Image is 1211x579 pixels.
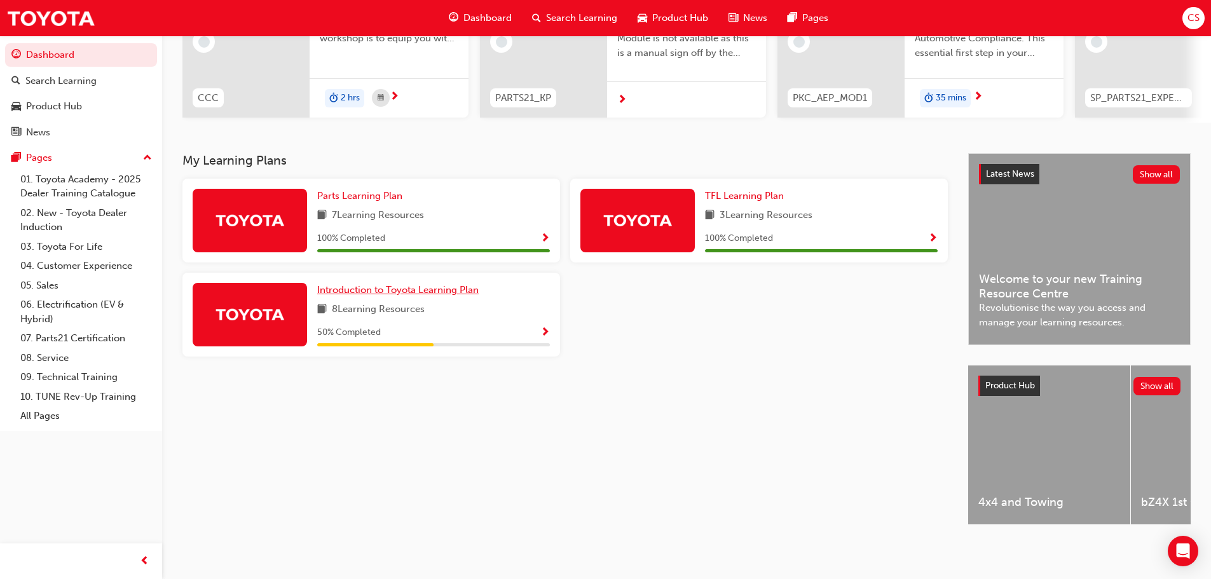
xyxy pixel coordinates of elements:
span: Unlock the Foundations of Automotive Compliance. This essential first step in your Automotive Ess... [915,17,1053,60]
img: Trak [215,303,285,325]
span: Dashboard [463,11,512,25]
span: CS [1187,11,1200,25]
span: learningRecordVerb_NONE-icon [496,36,507,48]
span: Latest News [986,168,1034,179]
a: 06. Electrification (EV & Hybrid) [15,295,157,329]
span: learningRecordVerb_NONE-icon [793,36,805,48]
button: Show all [1133,165,1180,184]
span: Pages [802,11,828,25]
span: car-icon [638,10,647,26]
span: News [743,11,767,25]
span: 3 Learning Resources [720,208,812,224]
span: Parts Learning Plan [317,190,402,201]
div: Product Hub [26,99,82,114]
span: 2 hrs [341,91,360,106]
a: news-iconNews [718,5,777,31]
button: Show Progress [928,231,938,247]
span: Introduction to Toyota Learning Plan [317,284,479,296]
a: Trak [6,4,95,32]
span: search-icon [532,10,541,26]
button: DashboardSearch LearningProduct HubNews [5,41,157,146]
span: Product Hub [985,380,1035,391]
span: guage-icon [11,50,21,61]
span: CCC [198,91,219,106]
button: Show Progress [540,231,550,247]
span: Welcome to your new Training Resource Centre [979,272,1180,301]
img: Trak [603,209,673,231]
span: 8 Learning Resources [332,302,425,318]
span: duration-icon [329,90,338,107]
span: Product Hub [652,11,708,25]
button: Pages [5,146,157,170]
span: news-icon [11,127,21,139]
span: book-icon [317,208,327,224]
a: car-iconProduct Hub [627,5,718,31]
span: PKC_AEP_MOD1 [793,91,867,106]
a: Parts Learning Plan [317,189,407,203]
a: Product Hub [5,95,157,118]
span: learningRecordVerb_NONE-icon [1091,36,1102,48]
span: Search Learning [546,11,617,25]
a: 08. Service [15,348,157,368]
button: Show all [1133,377,1181,395]
span: guage-icon [449,10,458,26]
span: Show Progress [540,327,550,339]
span: news-icon [729,10,738,26]
span: book-icon [705,208,715,224]
a: 02. New - Toyota Dealer Induction [15,203,157,237]
a: Product HubShow all [978,376,1180,396]
span: 100 % Completed [705,231,773,246]
a: Dashboard [5,43,157,67]
span: calendar-icon [378,90,384,106]
span: 4x4 and Towing [978,495,1120,510]
a: 05. Sales [15,276,157,296]
button: CS [1182,7,1205,29]
a: search-iconSearch Learning [522,5,627,31]
span: next-icon [390,92,399,103]
a: 01. Toyota Academy - 2025 Dealer Training Catalogue [15,170,157,203]
span: 50 % Completed [317,325,381,340]
a: pages-iconPages [777,5,838,31]
a: 09. Technical Training [15,367,157,387]
span: pages-icon [11,153,21,164]
a: Latest NewsShow all [979,164,1180,184]
span: 35 mins [936,91,966,106]
span: 7 Learning Resources [332,208,424,224]
span: Please note: The eLearning Module is not available as this is a manual sign off by the Dealer Pro... [617,17,756,60]
span: Show Progress [928,233,938,245]
a: 07. Parts21 Certification [15,329,157,348]
span: PARTS21_KP [495,91,551,106]
span: up-icon [143,150,152,167]
span: 100 % Completed [317,231,385,246]
div: Open Intercom Messenger [1168,536,1198,566]
a: Search Learning [5,69,157,93]
div: Search Learning [25,74,97,88]
a: News [5,121,157,144]
a: guage-iconDashboard [439,5,522,31]
span: book-icon [317,302,327,318]
span: next-icon [973,92,983,103]
a: TFL Learning Plan [705,189,789,203]
a: Latest NewsShow allWelcome to your new Training Resource CentreRevolutionise the way you access a... [968,153,1191,345]
a: 03. Toyota For Life [15,237,157,257]
a: 04. Customer Experience [15,256,157,276]
h3: My Learning Plans [182,153,948,168]
span: TFL Learning Plan [705,190,784,201]
div: News [26,125,50,140]
a: Introduction to Toyota Learning Plan [317,283,484,297]
span: learningRecordVerb_NONE-icon [198,36,210,48]
button: Show Progress [540,325,550,341]
a: 4x4 and Towing [968,365,1130,524]
span: prev-icon [140,554,149,569]
span: Revolutionise the way you access and manage your learning resources. [979,301,1180,329]
span: pages-icon [788,10,797,26]
span: next-icon [617,95,627,106]
span: duration-icon [924,90,933,107]
a: All Pages [15,406,157,426]
span: car-icon [11,101,21,112]
span: SP_PARTS21_EXPERTP1_1223_EL [1090,91,1187,106]
img: Trak [215,209,285,231]
div: Pages [26,151,52,165]
span: Show Progress [540,233,550,245]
